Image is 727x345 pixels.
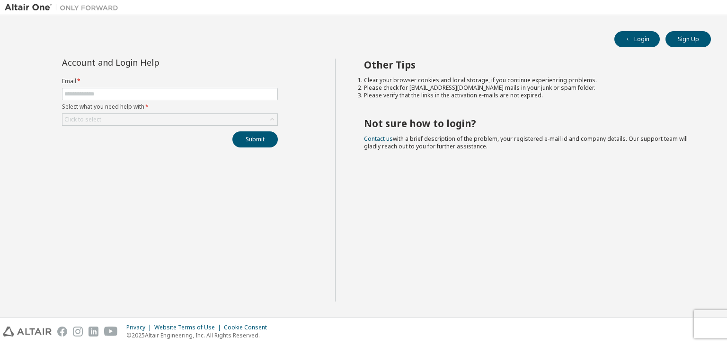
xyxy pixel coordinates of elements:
h2: Other Tips [364,59,694,71]
span: with a brief description of the problem, your registered e-mail id and company details. Our suppo... [364,135,688,150]
p: © 2025 Altair Engineering, Inc. All Rights Reserved. [126,331,273,339]
button: Login [614,31,660,47]
img: linkedin.svg [89,327,98,336]
div: Click to select [62,114,277,125]
div: Cookie Consent [224,324,273,331]
img: Altair One [5,3,123,12]
button: Sign Up [665,31,711,47]
li: Clear your browser cookies and local storage, if you continue experiencing problems. [364,77,694,84]
img: youtube.svg [104,327,118,336]
label: Email [62,78,278,85]
div: Website Terms of Use [154,324,224,331]
img: instagram.svg [73,327,83,336]
div: Privacy [126,324,154,331]
h2: Not sure how to login? [364,117,694,129]
li: Please check for [EMAIL_ADDRESS][DOMAIN_NAME] mails in your junk or spam folder. [364,84,694,92]
img: facebook.svg [57,327,67,336]
li: Please verify that the links in the activation e-mails are not expired. [364,92,694,99]
img: altair_logo.svg [3,327,52,336]
label: Select what you need help with [62,103,278,111]
div: Click to select [64,116,101,123]
div: Account and Login Help [62,59,235,66]
button: Submit [232,131,278,147]
a: Contact us [364,135,393,143]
